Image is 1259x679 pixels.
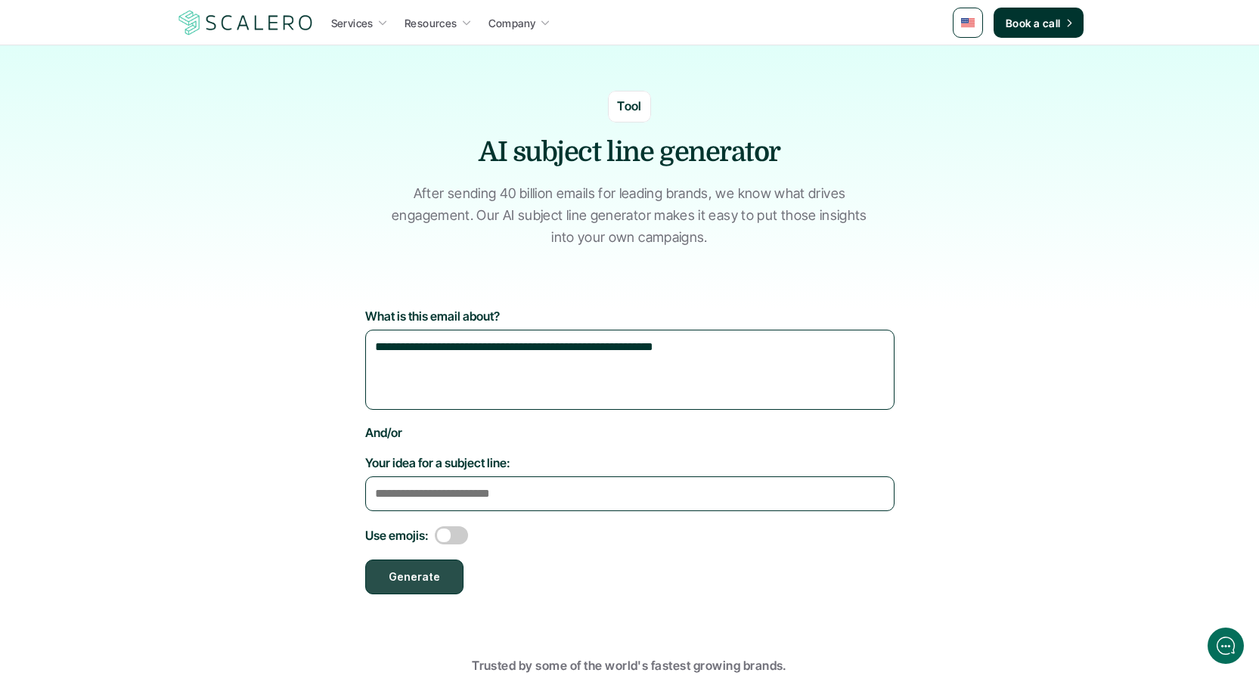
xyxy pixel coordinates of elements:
iframe: gist-messenger-bubble-iframe [1208,628,1244,664]
img: Scalero company logo [176,8,315,37]
button: Generate [365,560,464,594]
label: And/or [365,425,895,440]
label: Your idea for a subject line: [365,455,895,470]
h3: AI subject line generator [403,134,857,172]
label: What is this email about? [365,308,895,324]
p: Services [331,15,374,31]
a: Book a call [994,8,1084,38]
label: Use emojis: [365,528,429,543]
p: Company [488,15,536,31]
p: After sending 40 billion emails for leading brands, we know what drives engagement. Our AI subjec... [384,183,876,248]
p: Trusted by some of the world's fastest growing brands. [176,656,1084,676]
p: Resources [405,15,457,31]
h1: Hi! Welcome to [GEOGRAPHIC_DATA]. [23,73,280,98]
p: Tool [617,97,642,116]
p: Book a call [1006,15,1061,31]
span: New conversation [98,209,181,222]
button: New conversation [23,200,279,231]
a: Scalero company logo [176,9,315,36]
span: We run on Gist [126,529,191,538]
h2: Let us know if we can help with lifecycle marketing. [23,101,280,173]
